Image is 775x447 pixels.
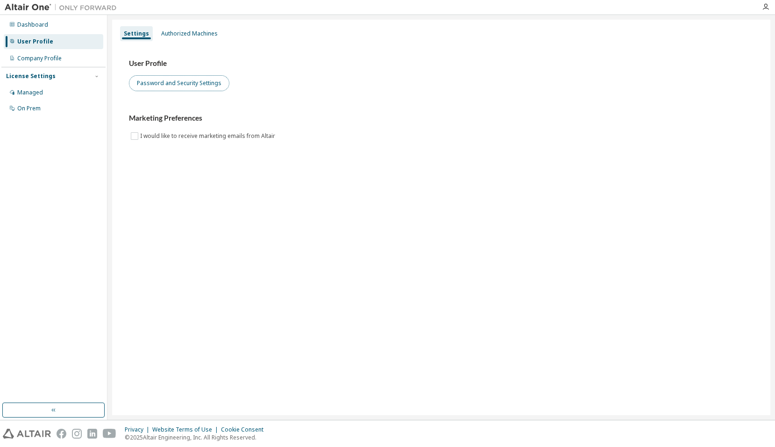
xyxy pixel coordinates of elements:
[129,59,754,68] h3: User Profile
[125,433,269,441] p: © 2025 Altair Engineering, Inc. All Rights Reserved.
[161,30,218,37] div: Authorized Machines
[124,30,149,37] div: Settings
[57,429,66,439] img: facebook.svg
[129,114,754,123] h3: Marketing Preferences
[17,38,53,45] div: User Profile
[72,429,82,439] img: instagram.svg
[221,426,269,433] div: Cookie Consent
[17,55,62,62] div: Company Profile
[6,72,56,80] div: License Settings
[129,75,229,91] button: Password and Security Settings
[87,429,97,439] img: linkedin.svg
[3,429,51,439] img: altair_logo.svg
[17,89,43,96] div: Managed
[103,429,116,439] img: youtube.svg
[5,3,121,12] img: Altair One
[17,105,41,112] div: On Prem
[140,130,277,142] label: I would like to receive marketing emails from Altair
[152,426,221,433] div: Website Terms of Use
[17,21,48,29] div: Dashboard
[125,426,152,433] div: Privacy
